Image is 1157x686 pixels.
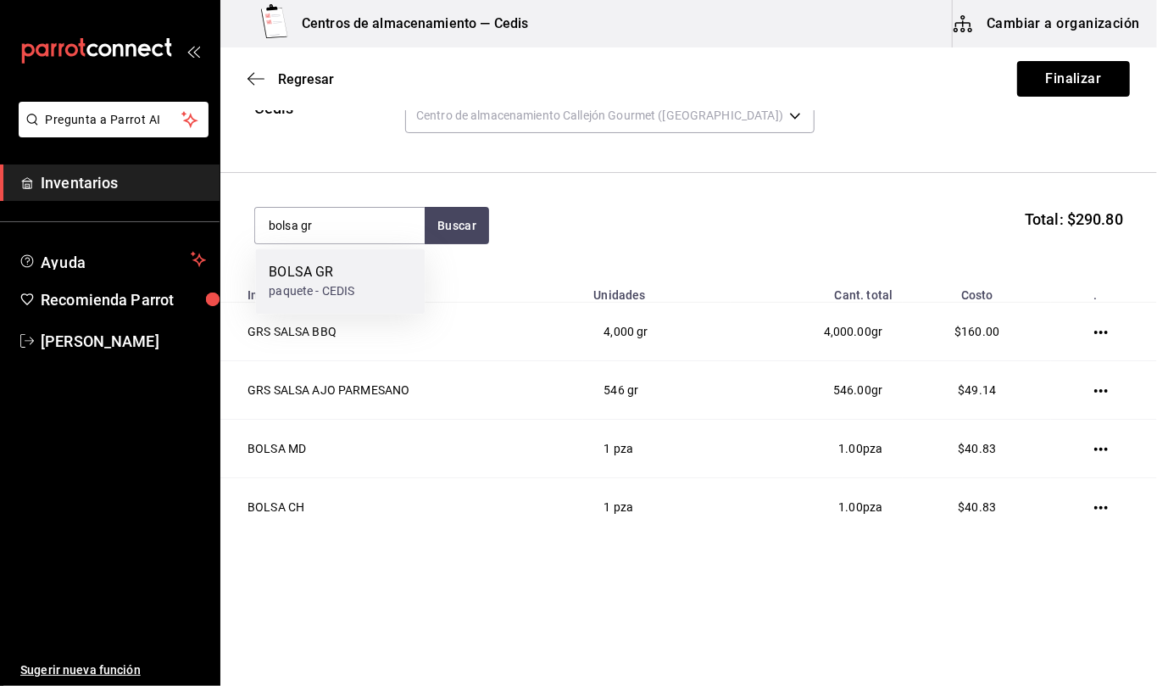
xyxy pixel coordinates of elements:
span: 4,000.00 [824,325,871,338]
span: $49.14 [958,383,996,397]
input: Buscar insumo [255,208,425,243]
td: BOLSA MD [220,420,583,478]
button: Regresar [248,71,334,87]
button: Pregunta a Parrot AI [19,102,209,137]
td: gr [731,361,903,420]
span: $160.00 [954,325,999,338]
td: pza [731,478,903,537]
span: Inventarios [41,171,206,194]
span: 546.00 [833,383,871,397]
button: Buscar [425,207,489,244]
th: Costo [903,278,1051,303]
th: Unidades [583,278,730,303]
td: GRS SALSA AJO PARMESANO [220,361,583,420]
td: pza [731,420,903,478]
a: Pregunta a Parrot AI [12,123,209,141]
span: 1.00 [838,442,863,455]
h3: Centros de almacenamiento — Cedis [288,14,528,34]
td: 4,000 gr [583,303,730,361]
td: gr [731,303,903,361]
span: Total: $290.80 [1025,208,1123,231]
span: Ayuda [41,249,184,270]
button: open_drawer_menu [186,44,200,58]
span: Sugerir nueva función [20,661,206,679]
span: 1.00 [838,500,863,514]
td: GRS SALSA BBQ [220,303,583,361]
td: BOLSA CH [220,478,583,537]
span: $40.83 [958,500,996,514]
div: paquete - CEDIS [269,282,354,300]
td: 1 pza [583,478,730,537]
div: BOLSA GR [269,262,354,282]
span: $40.83 [958,442,996,455]
div: Centro de almacenamiento Callejón Gourmet ([GEOGRAPHIC_DATA]) [405,98,815,133]
span: [PERSON_NAME] [41,330,206,353]
td: 1 pza [583,420,730,478]
button: Finalizar [1017,61,1130,97]
span: Recomienda Parrot [41,288,206,311]
span: Regresar [278,71,334,87]
td: 546 gr [583,361,730,420]
th: . [1051,278,1157,303]
th: Cant. total [731,278,903,303]
span: Pregunta a Parrot AI [46,111,182,129]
